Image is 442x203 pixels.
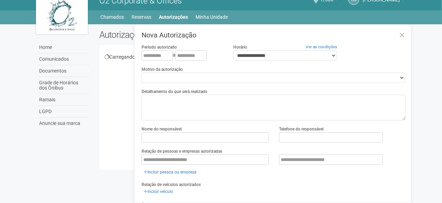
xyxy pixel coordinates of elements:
a: Ramais [38,94,89,106]
label: Detalhamento do que será realizado [142,88,207,95]
label: Telefone do responsável [279,126,324,132]
div: a [142,50,223,61]
label: Período autorizado [142,44,177,50]
a: Reservas [132,12,152,22]
a: Incluir veículo [142,188,175,195]
label: Motivo da autorização [142,66,183,73]
a: Anuncie sua marca [38,118,89,129]
label: Horário [233,44,247,50]
a: Autorizações [159,12,188,22]
a: Documentos [38,65,89,77]
label: Relação de pessoas e empresas autorizadas [142,148,222,154]
a: Ver as condições [306,44,337,49]
label: Nome do responsável [142,126,182,132]
a: Grade de Horários dos Ônibus [38,77,89,94]
a: Home [38,42,89,53]
h2: Autorizações [99,29,247,40]
div: Carregando... [105,54,401,60]
h3: Nova Autorização [142,32,406,39]
label: Relação de veículos autorizados [142,181,201,188]
a: LGPD [38,106,89,118]
a: Minha Unidade [196,12,228,22]
a: Comunicados [38,53,89,65]
a: Incluir pessoa ou empresa [142,168,199,176]
a: Chamados [101,12,124,22]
